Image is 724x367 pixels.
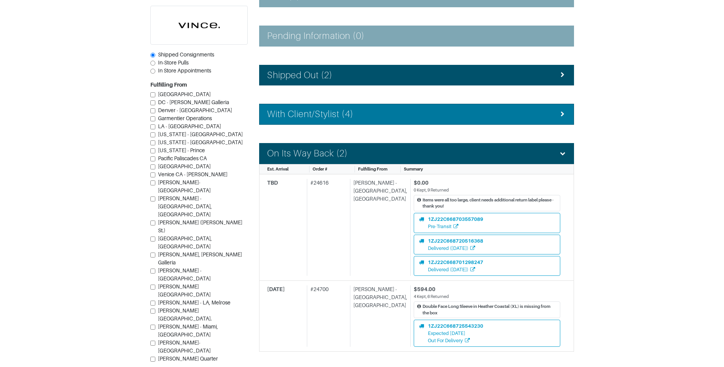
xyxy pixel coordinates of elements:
[150,124,155,129] input: LA - [GEOGRAPHIC_DATA]
[150,221,155,225] input: [PERSON_NAME] ([PERSON_NAME] St.)
[428,223,483,230] div: Pre-Transit
[267,31,364,42] h4: Pending Information (0)
[158,251,242,266] span: [PERSON_NAME], [PERSON_NAME] Galleria
[158,147,205,153] span: [US_STATE] - Prince
[267,167,289,171] span: Est. Arrival
[150,285,155,290] input: [PERSON_NAME][GEOGRAPHIC_DATA]
[150,108,155,113] input: Denver - [GEOGRAPHIC_DATA]
[414,256,560,276] a: 1ZJ22C668701298247Delivered ([DATE])
[404,167,423,171] span: Summary
[150,140,155,145] input: [US_STATE] - [GEOGRAPHIC_DATA]
[150,61,155,66] input: In-Store Pulls
[150,253,155,258] input: [PERSON_NAME], [PERSON_NAME] Galleria
[150,156,155,161] input: Pacific Paliscades CA
[150,269,155,274] input: [PERSON_NAME] - [GEOGRAPHIC_DATA]
[150,237,155,241] input: [GEOGRAPHIC_DATA], [GEOGRAPHIC_DATA]
[150,341,155,346] input: [PERSON_NAME]- [GEOGRAPHIC_DATA]
[307,179,347,276] div: # 24616
[422,197,557,210] div: Items were all too large, client needs additional return label please - thank you!
[158,60,189,66] span: In-Store Pulls
[150,180,155,185] input: [PERSON_NAME]-[GEOGRAPHIC_DATA]
[158,179,211,193] span: [PERSON_NAME]-[GEOGRAPHIC_DATA]
[158,115,212,121] span: Garmentier Operations
[150,172,155,177] input: Venice CA - [PERSON_NAME]
[150,69,155,74] input: In Store Appointments
[158,68,211,74] span: In Store Appointments
[150,116,155,121] input: Garmentier Operations
[158,155,207,161] span: Pacific Paliscades CA
[150,357,155,362] input: [PERSON_NAME] Quarter
[150,325,155,330] input: [PERSON_NAME] - Miami, [GEOGRAPHIC_DATA]
[158,123,221,129] span: LA - [GEOGRAPHIC_DATA]
[158,139,243,145] span: [US_STATE] - [GEOGRAPHIC_DATA]
[414,213,560,233] a: 1ZJ22C668703557089Pre-Transit
[414,293,560,300] div: 4 Kept, 6 Returned
[150,132,155,137] input: [US_STATE] - [GEOGRAPHIC_DATA]
[158,324,218,338] span: [PERSON_NAME] - Miami, [GEOGRAPHIC_DATA]
[267,70,333,81] h4: Shipped Out (2)
[350,285,407,347] div: [PERSON_NAME] - [GEOGRAPHIC_DATA], [GEOGRAPHIC_DATA]
[150,196,155,201] input: [PERSON_NAME] - [GEOGRAPHIC_DATA], [GEOGRAPHIC_DATA]
[414,187,560,193] div: 0 Kept, 9 Returned
[428,216,483,223] div: 1ZJ22C668703557089
[428,330,483,337] div: Expected [DATE]
[150,164,155,169] input: [GEOGRAPHIC_DATA]
[414,235,560,254] a: 1ZJ22C668720516368Delivered ([DATE])
[428,259,483,266] div: 1ZJ22C668701298247
[158,131,243,137] span: [US_STATE] - [GEOGRAPHIC_DATA]
[158,283,211,298] span: [PERSON_NAME][GEOGRAPHIC_DATA]
[158,107,232,113] span: Denver - [GEOGRAPHIC_DATA]
[267,109,353,120] h4: With Client/Stylist (4)
[158,235,212,249] span: [GEOGRAPHIC_DATA], [GEOGRAPHIC_DATA]
[422,303,557,316] div: Double Face Long Sleeve in Heather Coastal (XL) is missing from the box
[150,53,155,58] input: Shipped Consignments
[158,219,242,233] span: [PERSON_NAME] ([PERSON_NAME] St.)
[150,301,155,306] input: [PERSON_NAME] - LA, Melrose
[358,167,387,171] span: Fulfilling From
[158,52,214,58] span: Shipped Consignments
[158,195,212,217] span: [PERSON_NAME] - [GEOGRAPHIC_DATA], [GEOGRAPHIC_DATA]
[158,91,211,97] span: [GEOGRAPHIC_DATA]
[350,179,407,276] div: [PERSON_NAME] - [GEOGRAPHIC_DATA], [GEOGRAPHIC_DATA]
[428,337,483,344] div: Out For Delivery
[150,309,155,314] input: [PERSON_NAME][GEOGRAPHIC_DATA].
[414,285,560,293] div: $594.00
[158,267,211,282] span: [PERSON_NAME] - [GEOGRAPHIC_DATA]
[150,100,155,105] input: DC - [PERSON_NAME] Galleria
[428,245,483,252] div: Delivered ([DATE])
[158,171,227,177] span: Venice CA - [PERSON_NAME]
[150,92,155,97] input: [GEOGRAPHIC_DATA]
[151,6,247,44] img: cyAkLTq7csKWtL9WARqkkVaF.png
[307,285,347,347] div: # 24700
[158,307,212,322] span: [PERSON_NAME][GEOGRAPHIC_DATA].
[414,179,560,187] div: $0.00
[428,237,483,245] div: 1ZJ22C668720516368
[158,99,229,105] span: DC - [PERSON_NAME] Galleria
[428,322,483,330] div: 1ZJ22C668725543230
[414,320,560,347] a: 1ZJ22C668725543230Expected [DATE]Out For Delivery
[158,163,211,169] span: [GEOGRAPHIC_DATA]
[150,148,155,153] input: [US_STATE] - Prince
[267,286,285,292] span: [DATE]
[313,167,327,171] span: Order #
[158,356,218,362] span: [PERSON_NAME] Quarter
[267,148,348,159] h4: On Its Way Back (2)
[158,340,211,354] span: [PERSON_NAME]- [GEOGRAPHIC_DATA]
[150,81,187,89] label: Fulfilling From
[267,180,278,186] span: TBD
[428,266,483,273] div: Delivered ([DATE])
[158,299,231,306] span: [PERSON_NAME] - LA, Melrose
